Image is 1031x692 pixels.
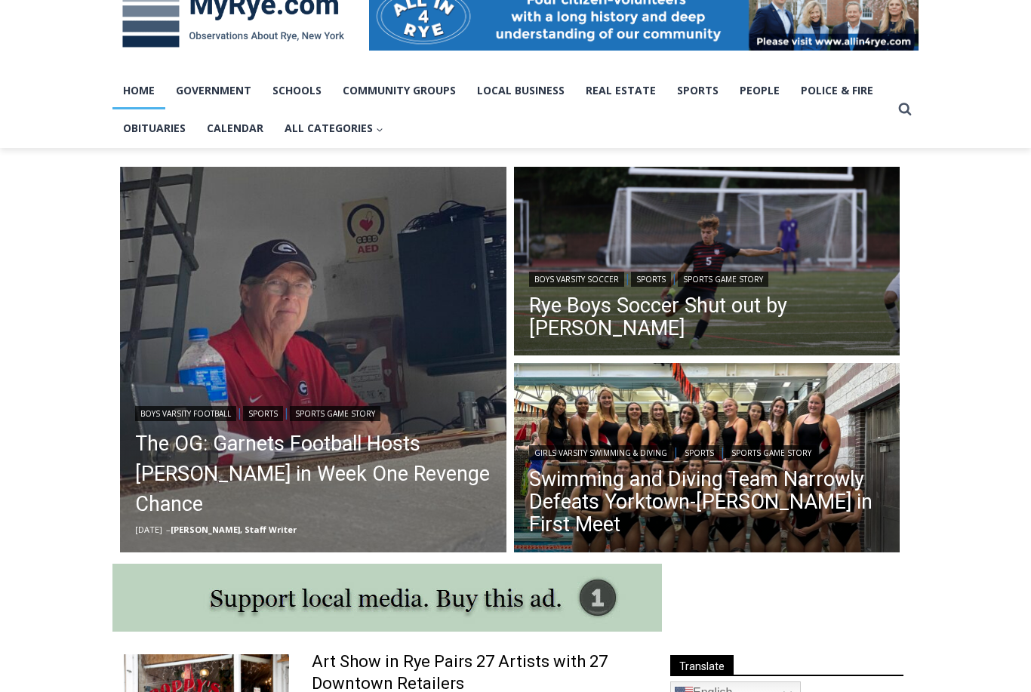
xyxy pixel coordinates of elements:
[466,72,575,110] a: Local Business
[679,446,719,461] a: Sports
[631,272,671,288] a: Sports
[135,429,491,520] a: The OG: Garnets Football Hosts [PERSON_NAME] in Week One Revenge Chance
[514,168,900,361] a: Read More Rye Boys Soccer Shut out by Byram Hills
[666,72,729,110] a: Sports
[729,72,790,110] a: People
[1,152,152,188] a: Open Tues. - Sun. [PHONE_NUMBER]
[166,524,171,536] span: –
[177,128,183,143] div: 6
[670,656,734,676] span: Translate
[1,1,150,150] img: s_800_29ca6ca9-f6cc-433c-a631-14f6620ca39b.jpeg
[514,168,900,361] img: (PHOTO: Rye Boys Soccer's Silas Kavanagh in his team's 3-0 loss to Byram Hills on Septmber 10, 20...
[158,128,165,143] div: 1
[120,168,506,554] a: Read More The OG: Garnets Football Hosts Somers in Week One Revenge Chance
[332,72,466,110] a: Community Groups
[135,404,491,422] div: | |
[514,364,900,557] img: (PHOTO: The 2024 Rye - Rye Neck - Blind Brook Varsity Swimming Team.)
[1,150,226,188] a: [PERSON_NAME] Read Sanctuary Fall Fest: [DATE]
[171,524,297,536] a: [PERSON_NAME], Staff Writer
[155,94,222,180] div: "the precise, almost orchestrated movements of cutting and assembling sushi and [PERSON_NAME] mak...
[112,110,196,148] a: Obituaries
[112,72,891,149] nav: Primary Navigation
[529,272,624,288] a: Boys Varsity Soccer
[790,72,884,110] a: Police & Fire
[5,155,148,213] span: Open Tues. - Sun. [PHONE_NUMBER]
[363,146,731,188] a: Intern @ [DOMAIN_NAME]
[112,72,165,110] a: Home
[529,443,885,461] div: | |
[158,45,218,124] div: Co-sponsored by Westchester County Parks
[165,72,262,110] a: Government
[678,272,768,288] a: Sports Game Story
[395,150,700,184] span: Intern @ [DOMAIN_NAME]
[529,446,672,461] a: Girls Varsity Swimming & Diving
[120,168,506,554] img: (PHOTO" Steve “The OG” Feeney in the press box at Rye High School's Nugent Stadium, 2022.)
[529,269,885,288] div: | |
[243,407,283,422] a: Sports
[12,152,201,186] h4: [PERSON_NAME] Read Sanctuary Fall Fest: [DATE]
[891,97,919,124] button: View Search Form
[575,72,666,110] a: Real Estate
[726,446,817,461] a: Sports Game Story
[135,407,236,422] a: Boys Varsity Football
[381,1,713,146] div: "[PERSON_NAME] and I covered the [DATE] Parade, which was a really eye opening experience as I ha...
[169,128,173,143] div: /
[514,364,900,557] a: Read More Swimming and Diving Team Narrowly Defeats Yorktown-Somers in First Meet
[112,564,662,632] img: support local media, buy this ad
[196,110,274,148] a: Calendar
[135,524,162,536] time: [DATE]
[290,407,380,422] a: Sports Game Story
[262,72,332,110] a: Schools
[274,110,394,148] button: Child menu of All Categories
[529,295,885,340] a: Rye Boys Soccer Shut out by [PERSON_NAME]
[529,469,885,537] a: Swimming and Diving Team Narrowly Defeats Yorktown-[PERSON_NAME] in First Meet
